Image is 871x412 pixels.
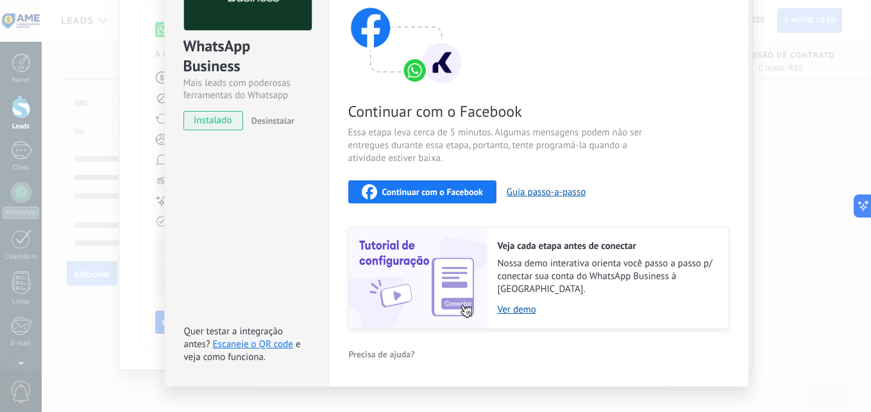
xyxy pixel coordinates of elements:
span: Quer testar a integração antes? [184,325,283,350]
a: Escaneie o QR code [213,338,293,350]
h2: Veja cada etapa antes de conectar [498,240,716,252]
span: Continuar com o Facebook [348,101,654,121]
span: e veja como funciona. [184,338,301,363]
button: Continuar com o Facebook [348,180,496,203]
a: Ver demo [498,304,716,316]
button: Desinstalar [246,111,294,130]
span: Precisa de ajuda? [349,350,415,359]
span: Essa etapa leva cerca de 5 minutos. Algumas mensagens podem não ser entregues durante essa etapa,... [348,126,654,165]
span: Continuar com o Facebook [382,187,483,196]
button: Precisa de ajuda? [348,345,416,364]
div: WhatsApp Business [183,36,310,77]
button: Guia passo-a-passo [507,186,586,198]
span: instalado [184,111,242,130]
span: Desinstalar [251,115,294,126]
span: Nossa demo interativa orienta você passo a passo p/ conectar sua conta do WhatsApp Business à [GE... [498,257,716,296]
div: Mais leads com poderosas ferramentas do Whatsapp [183,77,310,101]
